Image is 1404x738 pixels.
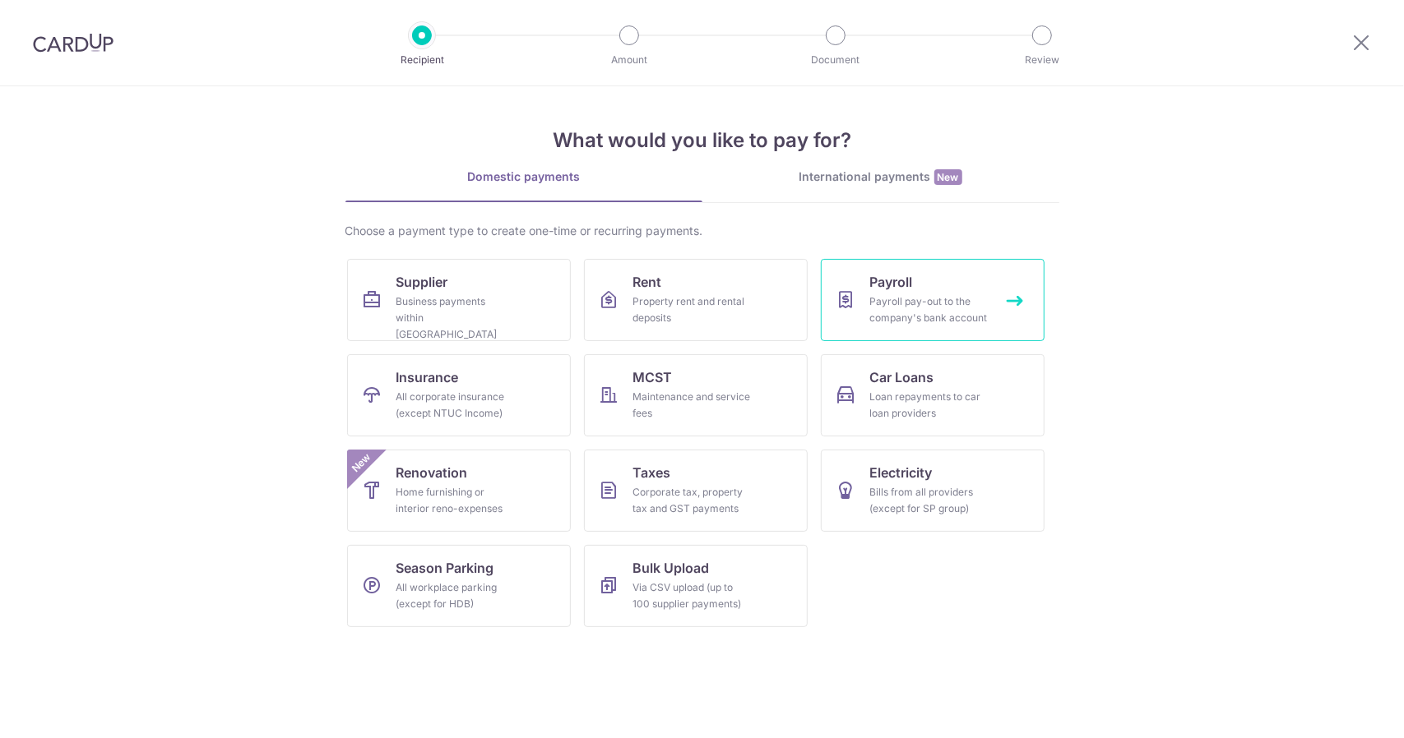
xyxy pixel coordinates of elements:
[396,272,448,292] span: Supplier
[347,450,571,532] a: RenovationHome furnishing or interior reno-expensesNew
[633,484,752,517] div: Corporate tax, property tax and GST payments
[981,52,1103,68] p: Review
[633,272,662,292] span: Rent
[361,52,483,68] p: Recipient
[568,52,690,68] p: Amount
[345,126,1059,155] h4: What would you like to pay for?
[584,354,808,436] a: MCSTMaintenance and service fees
[396,558,494,578] span: Season Parking
[775,52,897,68] p: Document
[347,450,374,477] span: New
[347,259,571,341] a: SupplierBusiness payments within [GEOGRAPHIC_DATA]
[633,463,671,482] span: Taxes
[633,579,752,612] div: Via CSV upload (up to 100 supplier payments)
[33,33,114,53] img: CardUp
[396,293,515,343] div: Business payments within [GEOGRAPHIC_DATA]
[870,293,989,326] div: Payroll pay-out to the company's bank account
[870,389,989,422] div: Loan repayments to car loan providers
[396,579,515,612] div: All workplace parking (except for HDB)
[934,169,962,185] span: New
[584,259,808,341] a: RentProperty rent and rental deposits
[633,389,752,422] div: Maintenance and service fees
[347,545,571,627] a: Season ParkingAll workplace parking (except for HDB)
[821,354,1045,436] a: Car LoansLoan repayments to car loan providers
[584,450,808,532] a: TaxesCorporate tax, property tax and GST payments
[347,354,571,436] a: InsuranceAll corporate insurance (except NTUC Income)
[396,463,468,482] span: Renovation
[870,272,913,292] span: Payroll
[396,367,459,387] span: Insurance
[633,293,752,326] div: Property rent and rental deposits
[584,545,808,627] a: Bulk UploadVia CSV upload (up to 100 supplier payments)
[702,168,1059,186] div: International payments
[633,367,673,387] span: MCST
[870,463,933,482] span: Electricity
[345,168,702,185] div: Domestic payments
[396,389,515,422] div: All corporate insurance (except NTUC Income)
[821,450,1045,532] a: ElectricityBills from all providers (except for SP group)
[870,484,989,517] div: Bills from all providers (except for SP group)
[821,259,1045,341] a: PayrollPayroll pay-out to the company's bank account
[396,484,515,517] div: Home furnishing or interior reno-expenses
[345,223,1059,239] div: Choose a payment type to create one-time or recurring payments.
[633,558,710,578] span: Bulk Upload
[870,367,934,387] span: Car Loans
